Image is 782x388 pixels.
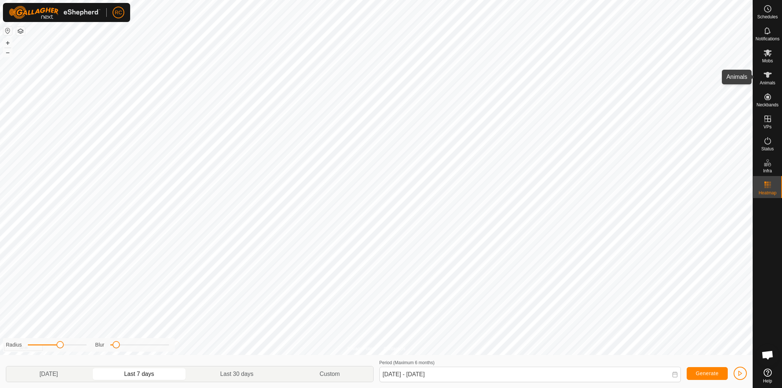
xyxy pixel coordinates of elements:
span: Help [763,379,772,383]
button: Map Layers [16,27,25,36]
img: Gallagher Logo [9,6,100,19]
label: Radius [6,341,22,349]
span: Generate [696,370,719,376]
button: + [3,39,12,47]
span: Last 30 days [220,370,254,378]
span: Infra [763,169,772,173]
a: Privacy Policy [347,345,375,352]
label: Blur [95,341,104,349]
span: RC [115,9,122,17]
button: – [3,48,12,57]
span: Mobs [762,59,773,63]
a: Contact Us [383,345,405,352]
span: VPs [763,125,771,129]
span: Animals [760,81,775,85]
span: Schedules [757,15,778,19]
span: Last 7 days [124,370,154,378]
span: Notifications [756,37,779,41]
span: Custom [320,370,340,378]
span: [DATE] [40,370,58,378]
button: Generate [687,367,728,380]
span: Status [761,147,774,151]
button: Reset Map [3,26,12,35]
span: Neckbands [756,103,778,107]
span: Heatmap [759,191,777,195]
div: Open chat [757,344,779,366]
label: Period (Maximum 6 months) [379,360,435,365]
a: Help [753,366,782,386]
